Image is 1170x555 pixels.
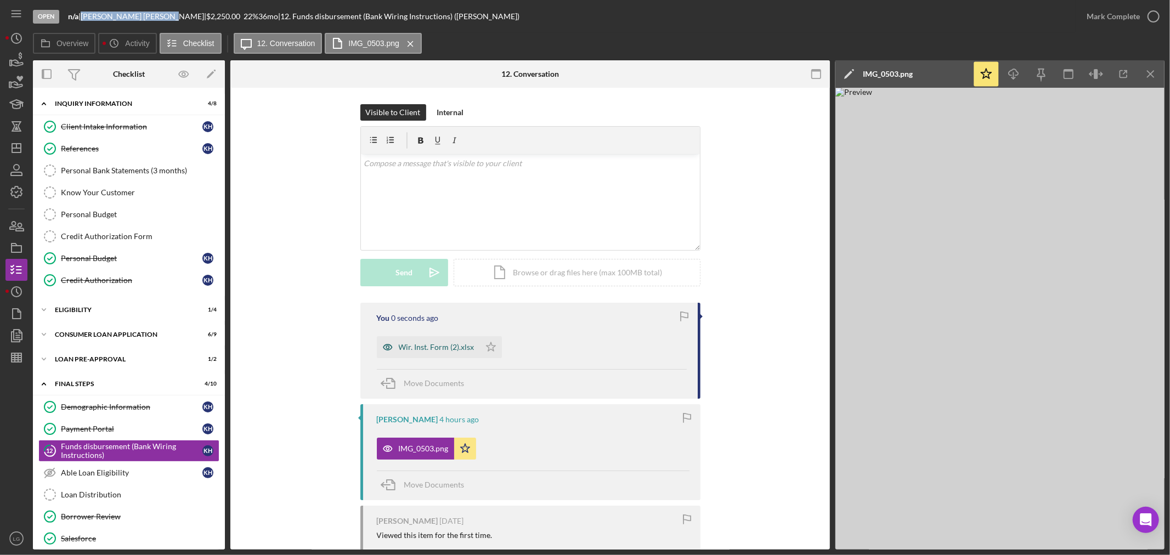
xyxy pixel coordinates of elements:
div: | 12. Funds disbursement (Bank Wiring Instructions) ([PERSON_NAME]) [278,12,519,21]
a: 12Funds disbursement (Bank Wiring Instructions)KH [38,440,219,462]
div: FINAL STEPS [55,381,189,387]
div: 6 / 9 [197,331,217,338]
div: 1 / 2 [197,356,217,363]
a: Loan Distribution [38,484,219,506]
div: Wir. Inst. Form (2).xlsx [399,343,474,352]
div: Consumer Loan Application [55,331,189,338]
tspan: 12 [47,447,53,454]
div: Eligibility [55,307,189,313]
div: Mark Complete [1087,5,1140,27]
div: Salesforce [61,534,219,543]
div: Internal [437,104,464,121]
b: n/a [68,12,78,21]
div: 4 / 10 [197,381,217,387]
div: K H [202,253,213,264]
div: Send [395,259,412,286]
div: K H [202,143,213,154]
a: Payment PortalKH [38,418,219,440]
label: 12. Conversation [257,39,315,48]
div: Visible to Client [366,104,421,121]
div: K H [202,423,213,434]
button: Send [360,259,448,286]
a: Personal Bank Statements (3 months) [38,160,219,182]
div: [PERSON_NAME] [377,415,438,424]
a: Salesforce [38,528,219,550]
div: 12. Conversation [501,70,559,78]
a: Credit AuthorizationKH [38,269,219,291]
div: Personal Bank Statements (3 months) [61,166,219,175]
button: Move Documents [377,370,476,397]
div: You [377,314,390,322]
div: Credit Authorization [61,276,202,285]
button: Checklist [160,33,222,54]
div: | [68,12,81,21]
label: Checklist [183,39,214,48]
div: Loan Distribution [61,490,219,499]
div: Open [33,10,59,24]
time: 2025-08-25 19:34 [440,517,464,525]
button: Internal [432,104,470,121]
div: Personal Budget [61,210,219,219]
div: K H [202,467,213,478]
div: Know Your Customer [61,188,219,197]
div: Viewed this item for the first time. [377,531,493,540]
text: LG [13,536,20,542]
time: 2025-08-27 21:23 [392,314,439,322]
label: IMG_0503.png [348,39,399,48]
div: Credit Authorization Form [61,232,219,241]
button: Overview [33,33,95,54]
a: Credit Authorization Form [38,225,219,247]
a: Demographic InformationKH [38,396,219,418]
button: Mark Complete [1076,5,1165,27]
div: K H [202,275,213,286]
a: Able Loan EligibilityKH [38,462,219,484]
a: ReferencesKH [38,138,219,160]
div: [PERSON_NAME] [377,517,438,525]
div: Personal Budget [61,254,202,263]
button: IMG_0503.png [325,33,422,54]
div: K H [202,121,213,132]
div: IMG_0503.png [863,70,913,78]
button: Move Documents [377,471,476,499]
button: Wir. Inst. Form (2).xlsx [377,336,502,358]
div: Payment Portal [61,424,202,433]
a: Personal BudgetKH [38,247,219,269]
div: $2,250.00 [206,12,244,21]
button: Activity [98,33,156,54]
div: [PERSON_NAME] [PERSON_NAME] | [81,12,206,21]
label: Activity [125,39,149,48]
button: LG [5,528,27,550]
div: Open Intercom Messenger [1133,507,1159,533]
a: Borrower Review [38,506,219,528]
div: K H [202,401,213,412]
label: Overview [56,39,88,48]
a: Personal Budget [38,203,219,225]
div: Client Intake Information [61,122,202,131]
button: Visible to Client [360,104,426,121]
div: Able Loan Eligibility [61,468,202,477]
div: Demographic Information [61,403,202,411]
img: Preview [835,88,1165,550]
button: 12. Conversation [234,33,323,54]
div: 1 / 4 [197,307,217,313]
div: Inquiry Information [55,100,189,107]
span: Move Documents [404,480,465,489]
div: Funds disbursement (Bank Wiring Instructions) [61,442,202,460]
div: 4 / 8 [197,100,217,107]
div: Borrower Review [61,512,219,521]
a: Client Intake InformationKH [38,116,219,138]
div: K H [202,445,213,456]
div: IMG_0503.png [399,444,449,453]
a: Know Your Customer [38,182,219,203]
div: 22 % [244,12,258,21]
span: Move Documents [404,378,465,388]
div: Checklist [113,70,145,78]
div: Loan Pre-Approval [55,356,189,363]
div: 36 mo [258,12,278,21]
time: 2025-08-27 17:11 [440,415,479,424]
button: IMG_0503.png [377,438,476,460]
div: References [61,144,202,153]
